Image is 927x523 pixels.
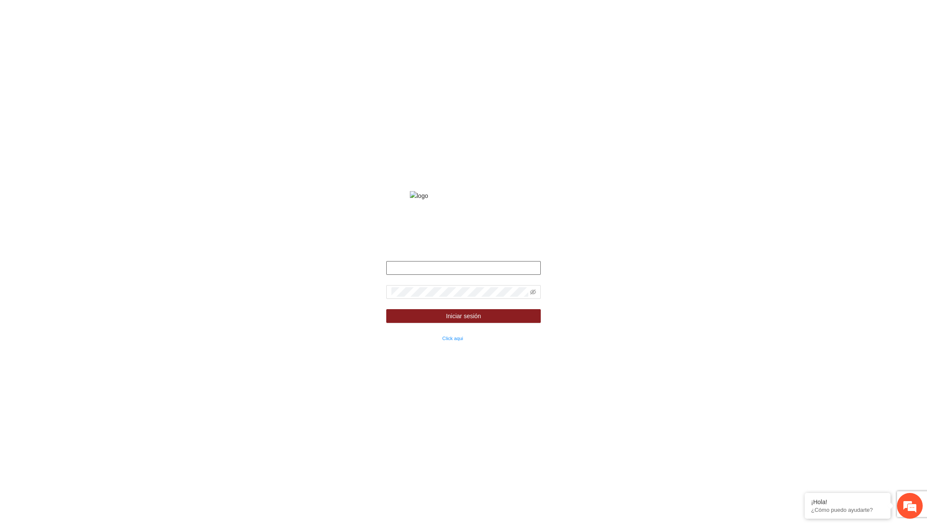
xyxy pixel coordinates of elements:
[447,247,479,254] strong: Bienvenido
[410,191,517,201] img: logo
[530,289,536,295] span: eye-invisible
[811,499,884,505] div: ¡Hola!
[811,507,884,513] p: ¿Cómo puedo ayudarte?
[442,336,463,341] a: Click aqui
[386,336,463,341] small: ¿Olvidaste tu contraseña?
[379,213,548,238] strong: Fondo de financiamiento de proyectos para la prevención y fortalecimiento de instituciones de seg...
[386,309,541,323] button: Iniciar sesión
[446,311,481,321] span: Iniciar sesión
